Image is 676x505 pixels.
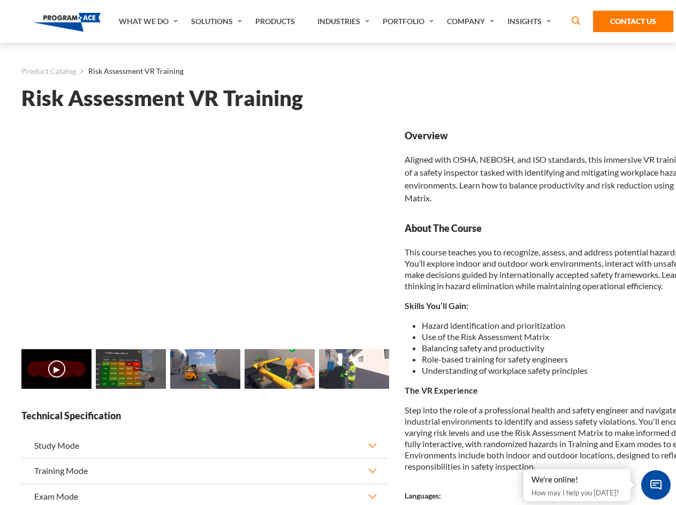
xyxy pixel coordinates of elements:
[405,491,441,500] strong: Languages:
[593,11,673,32] a: Contact Us
[641,470,671,500] span: Chat Widget
[21,129,388,335] iframe: Risk Assessment VR Training - Video 0
[531,474,622,485] div: We're online!
[96,349,166,389] img: Risk Assessment VR Training - Preview 1
[21,409,388,423] strong: Technical Specification
[21,64,76,78] a: Product Catalog
[531,486,622,499] p: How may I help you [DATE]?
[319,349,389,389] img: Risk Assessment VR Training - Preview 4
[245,349,315,389] img: Risk Assessment VR Training - Preview 3
[48,360,65,378] button: ▶
[21,458,388,483] button: Training Mode
[33,13,101,32] img: Program-Ace
[76,64,184,78] li: Risk Assessment VR Training
[21,433,388,458] button: Study Mode
[170,349,240,389] img: Risk Assessment VR Training - Preview 2
[21,349,92,389] img: Risk Assessment VR Training - Video 0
